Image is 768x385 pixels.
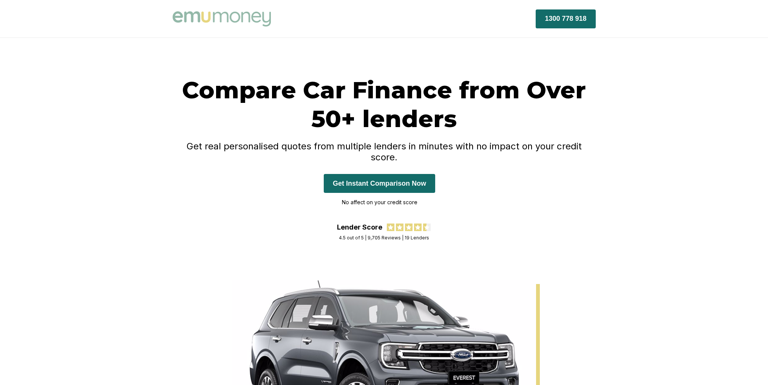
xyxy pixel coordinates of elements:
[405,224,413,231] img: review star
[423,224,431,231] img: review star
[324,174,435,193] button: Get Instant Comparison Now
[173,141,596,163] h4: Get real personalised quotes from multiple lenders in minutes with no impact on your credit score.
[324,197,435,208] p: No affect on your credit score
[396,224,403,231] img: review star
[324,179,435,187] a: Get Instant Comparison Now
[536,9,595,28] button: 1300 778 918
[173,76,596,133] h1: Compare Car Finance from Over 50+ lenders
[337,223,382,231] div: Lender Score
[536,14,595,22] a: 1300 778 918
[387,224,394,231] img: review star
[173,11,271,26] img: Emu Money logo
[414,224,422,231] img: review star
[339,235,429,241] div: 4.5 out of 5 | 9,705 Reviews | 19 Lenders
